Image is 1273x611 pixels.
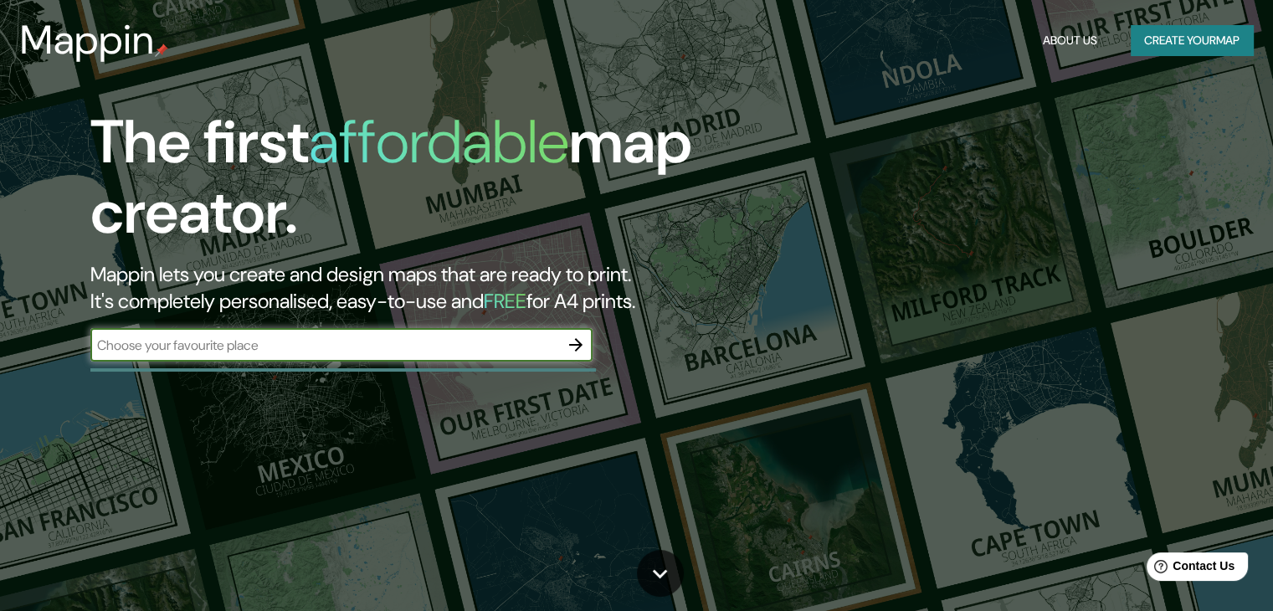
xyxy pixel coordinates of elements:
[90,107,727,261] h1: The first map creator.
[1124,546,1255,593] iframe: Help widget launcher
[1131,25,1253,56] button: Create yourmap
[484,288,526,314] h5: FREE
[309,103,569,181] h1: affordable
[1036,25,1104,56] button: About Us
[90,261,727,315] h2: Mappin lets you create and design maps that are ready to print. It's completely personalised, eas...
[90,336,559,355] input: Choose your favourite place
[155,44,168,57] img: mappin-pin
[20,17,155,64] h3: Mappin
